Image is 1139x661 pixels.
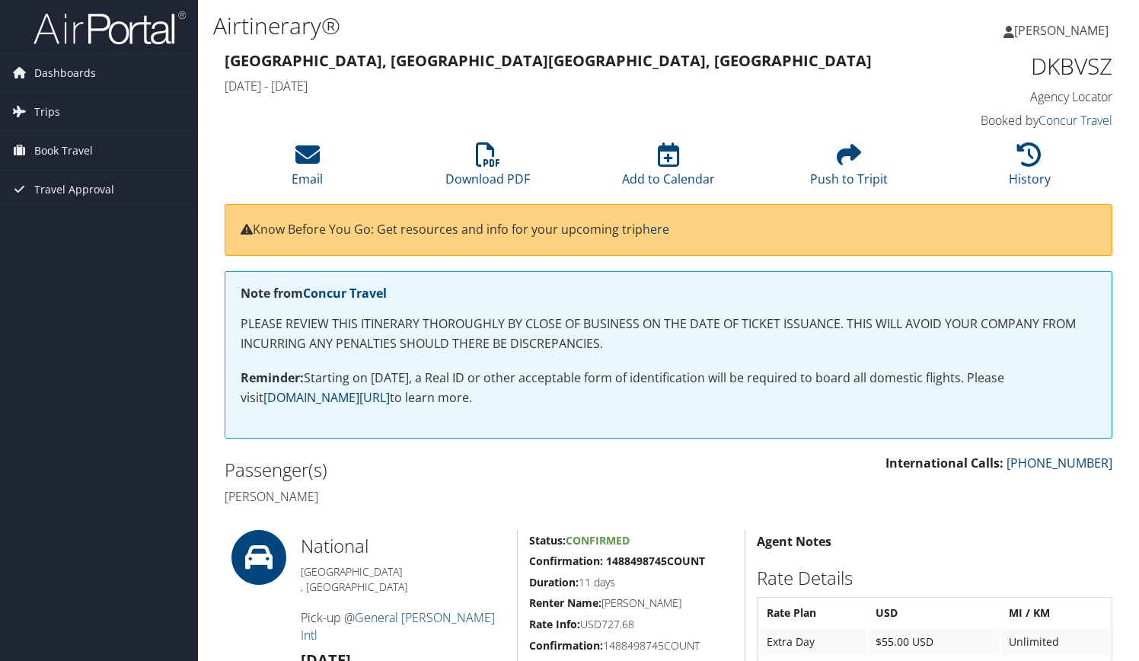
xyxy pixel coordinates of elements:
[303,285,387,302] a: Concur Travel
[263,389,390,406] a: [DOMAIN_NAME][URL]
[908,50,1112,82] h1: DKBVSZ
[529,638,603,653] strong: Confirmation:
[445,151,530,187] a: Download PDF
[241,369,304,386] strong: Reminder:
[241,315,1096,353] p: PLEASE REVIEW THIS ITINERARY THOROUGHLY BY CLOSE OF BUSINESS ON THE DATE OF TICKET ISSUANCE. THIS...
[1003,8,1124,53] a: [PERSON_NAME]
[225,488,657,505] h4: [PERSON_NAME]
[33,10,186,46] img: airportal-logo.png
[529,533,566,548] strong: Status:
[301,564,506,594] h5: [GEOGRAPHIC_DATA] , [GEOGRAPHIC_DATA]
[301,609,506,643] h4: Pick-up @
[759,599,866,627] th: Rate Plan
[241,285,387,302] strong: Note from
[225,78,885,94] h4: [DATE] - [DATE]
[241,220,1096,240] p: Know Before You Go: Get resources and info for your upcoming trip
[301,609,495,643] a: General [PERSON_NAME] Intl
[566,533,630,548] span: Confirmed
[529,638,733,653] h5: 1488498745COUNT
[1001,628,1110,656] td: Unlimited
[757,565,1112,591] h2: Rate Details
[529,575,733,590] h5: 11 days
[1007,455,1112,471] a: [PHONE_NUMBER]
[1038,112,1112,129] a: Concur Travel
[643,221,669,238] a: here
[34,132,93,170] span: Book Travel
[1009,151,1051,187] a: History
[225,457,657,483] h2: Passenger(s)
[868,599,1000,627] th: USD
[301,533,506,559] h2: National
[225,50,872,71] strong: [GEOGRAPHIC_DATA], [GEOGRAPHIC_DATA] [GEOGRAPHIC_DATA], [GEOGRAPHIC_DATA]
[1001,599,1110,627] th: MI / KM
[34,93,60,131] span: Trips
[529,575,579,589] strong: Duration:
[213,10,820,42] h1: Airtinerary®
[529,554,705,568] strong: Confirmation: 1488498745COUNT
[529,596,601,610] strong: Renter Name:
[759,628,866,656] td: Extra Day
[292,151,323,187] a: Email
[529,617,580,631] strong: Rate Info:
[241,369,1096,407] p: Starting on [DATE], a Real ID or other acceptable form of identification will be required to boar...
[34,171,114,209] span: Travel Approval
[908,112,1112,129] h4: Booked by
[622,151,715,187] a: Add to Calendar
[1014,22,1109,39] span: [PERSON_NAME]
[810,151,888,187] a: Push to Tripit
[868,628,1000,656] td: $55.00 USD
[885,455,1003,471] strong: International Calls:
[529,596,733,611] h5: [PERSON_NAME]
[757,533,831,550] strong: Agent Notes
[908,88,1112,105] h4: Agency Locator
[34,54,96,92] span: Dashboards
[529,617,733,632] h5: USD727.68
